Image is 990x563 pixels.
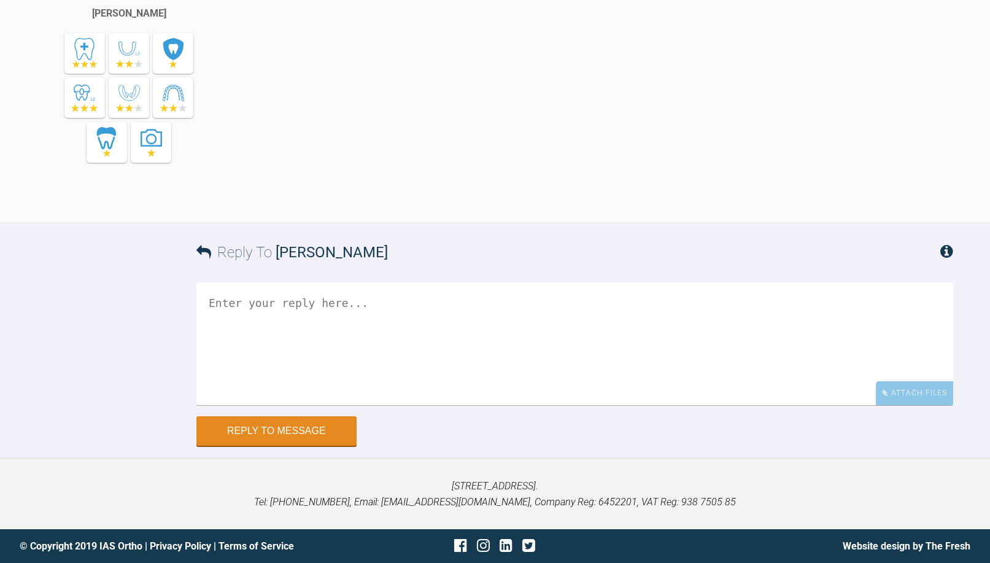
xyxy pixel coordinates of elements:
[20,478,970,510] p: [STREET_ADDRESS]. Tel: [PHONE_NUMBER], Email: [EMAIL_ADDRESS][DOMAIN_NAME], Company Reg: 6452201,...
[218,540,294,552] a: Terms of Service
[92,6,166,21] div: [PERSON_NAME]
[276,244,388,261] span: [PERSON_NAME]
[876,381,953,405] div: Attach Files
[150,540,211,552] a: Privacy Policy
[20,538,336,554] div: © Copyright 2019 IAS Ortho | |
[196,416,357,446] button: Reply to Message
[196,241,388,264] h3: Reply To
[843,540,970,552] a: Website design by The Fresh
